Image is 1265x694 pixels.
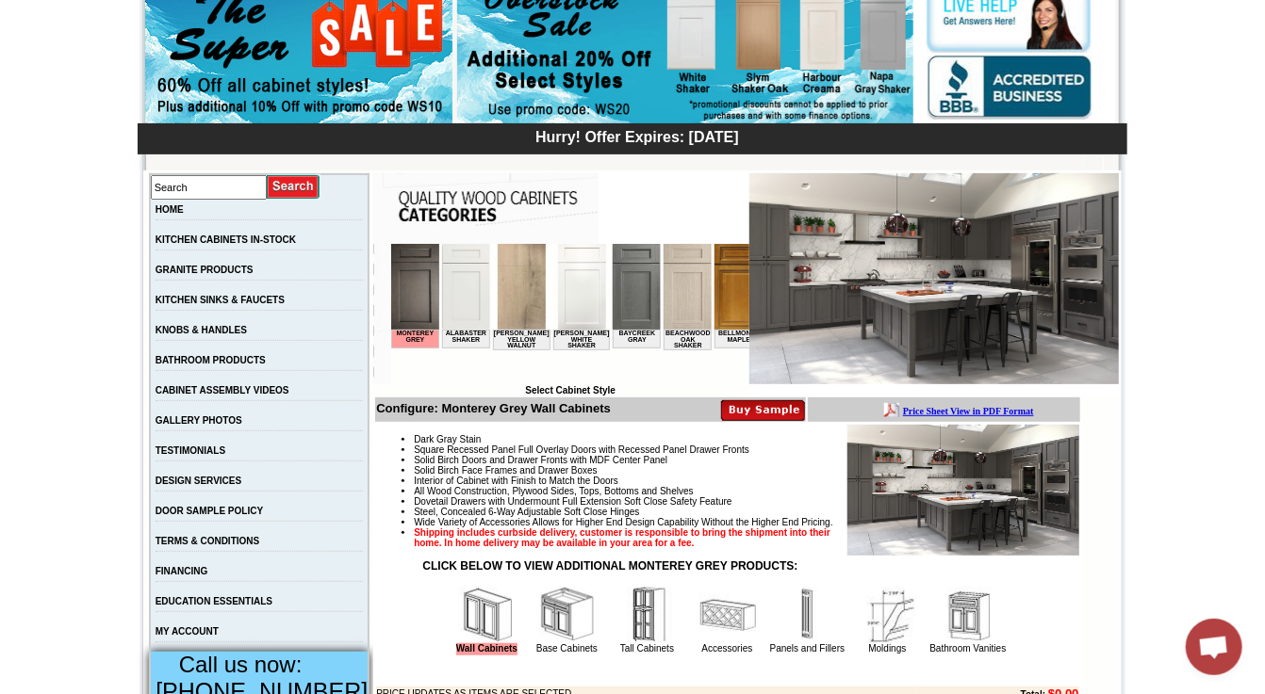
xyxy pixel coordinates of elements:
a: Base Cabinets [536,643,598,654]
a: Tall Cabinets [620,643,674,654]
a: Bathroom Vanities [930,643,1007,654]
img: Product Image [847,425,1079,556]
span: Solid Birch Face Frames and Drawer Boxes [414,465,598,476]
span: Solid Birch Doors and Drawer Fronts with MDF Center Panel [414,455,667,465]
img: Tall Cabinets [619,587,676,643]
span: Wide Variety of Accessories Allows for Higher End Design Capability Without the Higher End Pricing. [414,517,832,527]
a: TERMS & CONDITIONS [156,536,260,546]
b: Price Sheet View in PDF Format [22,8,153,18]
a: Accessories [702,643,753,654]
div: Open chat [1186,619,1242,675]
img: Bathroom Vanities [940,587,996,643]
a: DOOR SAMPLE POLICY [156,506,263,516]
a: CABINET ASSEMBLY VIDEOS [156,385,289,395]
img: Accessories [699,587,756,643]
b: Configure: Monterey Grey Wall Cabinets [376,401,611,415]
a: Panels and Fillers [770,643,845,654]
strong: Shipping includes curbside delivery, customer is responsible to bring the shipment into their hom... [414,527,830,548]
a: GALLERY PHOTOS [156,415,242,426]
span: Dovetail Drawers with Undermount Full Extension Soft Close Safety Feature [414,496,731,507]
span: Steel, Concealed 6-Way Adjustable Soft Close Hinges [414,507,639,517]
a: HOME [156,204,184,215]
span: Square Recessed Panel Full Overlay Doors with Recessed Panel Drawer Fronts [414,444,749,455]
a: TESTIMONIALS [156,445,225,456]
a: Moldings [868,643,906,654]
a: DESIGN SERVICES [156,476,242,486]
iframe: Browser incompatible [391,244,749,385]
a: GRANITE PRODUCTS [156,265,254,275]
b: Select Cabinet Style [525,385,616,395]
span: Interior of Cabinet with Finish to Match the Doors [414,476,618,486]
a: KITCHEN SINKS & FAUCETS [156,295,285,305]
a: Wall Cabinets [456,643,517,655]
span: Dark Gray Stain [414,434,481,444]
a: EDUCATION ESSENTIALS [156,596,272,606]
strong: CLICK BELOW TO VIEW ADDITIONAL MONTEREY GREY PRODUCTS: [422,559,797,573]
td: Bellmonte Maple [323,86,371,105]
img: Panels and Fillers [780,587,836,643]
a: Price Sheet View in PDF Format [22,3,153,19]
img: Base Cabinets [539,587,596,643]
a: FINANCING [156,566,208,576]
img: pdf.png [3,5,18,20]
img: Moldings [860,587,916,643]
a: KNOBS & HANDLES [156,325,247,335]
img: Wall Cabinets [459,587,516,643]
a: KITCHEN CABINETS IN-STOCK [156,234,296,245]
span: Call us now: [179,652,303,677]
a: MY ACCOUNT [156,626,219,637]
span: All Wood Construction, Plywood Sides, Tops, Bottoms and Shelves [414,486,693,496]
input: Submit [267,174,320,200]
div: Hurry! Offer Expires: [DATE] [147,126,1127,146]
a: BATHROOM PRODUCTS [156,355,266,365]
img: Monterey Grey [749,173,1119,384]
